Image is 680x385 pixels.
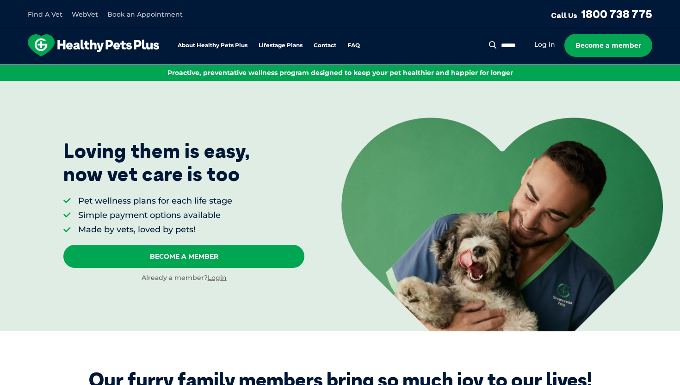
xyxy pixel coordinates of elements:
[534,40,555,49] a: Log in
[208,273,227,282] a: Login
[551,11,577,20] span: Call Us
[347,43,360,49] a: FAQ
[72,10,98,19] a: WebVet
[28,10,62,19] a: Find A Vet
[487,40,499,50] button: Search
[259,43,303,49] a: Lifestage Plans
[78,224,232,236] li: Made by vets, loved by pets!
[564,34,652,57] a: Become a member
[551,7,652,21] a: Call Us1800 738 775
[167,68,513,77] span: Proactive, preventative wellness program designed to keep your pet healthier and happier for longer
[107,10,183,19] a: Book an Appointment
[314,43,336,49] a: Contact
[341,118,663,331] img: <p>Loving them is easy, <br /> now vet care is too</p>
[78,210,232,221] li: Simple payment options available
[63,273,304,283] div: Already a member?
[28,34,159,56] img: hpp-logo
[78,195,232,207] li: Pet wellness plans for each life stage
[63,139,250,186] p: Loving them is easy, now vet care is too
[63,245,304,268] a: Become A Member
[178,43,247,49] a: About Healthy Pets Plus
